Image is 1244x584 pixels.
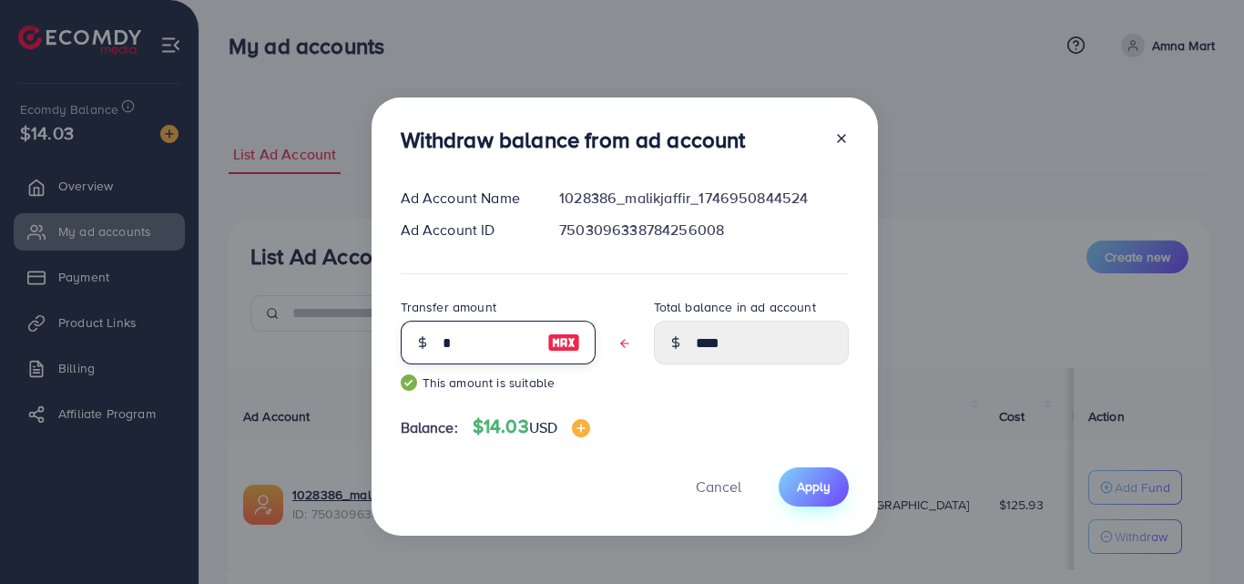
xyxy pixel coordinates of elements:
[401,298,496,316] label: Transfer amount
[547,332,580,353] img: image
[401,127,746,153] h3: Withdraw balance from ad account
[779,467,849,507] button: Apply
[545,220,862,241] div: 7503096338784256008
[1167,502,1230,570] iframe: Chat
[572,419,590,437] img: image
[401,374,417,391] img: guide
[401,417,458,438] span: Balance:
[797,477,831,496] span: Apply
[696,476,741,497] span: Cancel
[654,298,816,316] label: Total balance in ad account
[473,415,590,438] h4: $14.03
[673,467,764,507] button: Cancel
[545,188,862,209] div: 1028386_malikjaffir_1746950844524
[386,188,546,209] div: Ad Account Name
[529,417,557,437] span: USD
[386,220,546,241] div: Ad Account ID
[401,374,596,392] small: This amount is suitable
